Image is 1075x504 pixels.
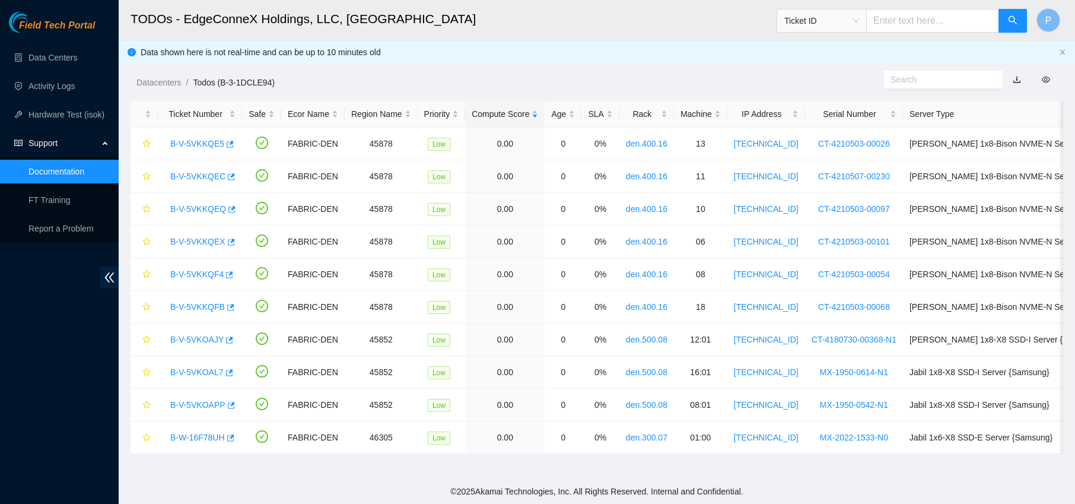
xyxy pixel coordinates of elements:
[170,237,225,246] a: B-V-5VKKQEX
[142,140,151,149] span: star
[137,232,151,251] button: star
[784,12,859,30] span: Ticket ID
[137,297,151,316] button: star
[281,421,345,454] td: FABRIC-DEN
[734,204,799,214] a: [TECHNICAL_ID]
[581,291,619,324] td: 0%
[9,21,95,37] a: Akamai TechnologiesField Tech Portal
[170,270,224,279] a: B-V-5VKKQF4
[170,302,225,312] a: B-V-5VKKQFB
[998,9,1027,33] button: search
[28,167,84,176] a: Documentation
[626,367,667,377] a: den.500.08
[170,400,225,410] a: B-V-5VKOAPP
[186,78,188,87] span: /
[281,258,345,291] td: FABRIC-DEN
[1045,13,1052,28] span: P
[626,302,667,312] a: den.400.16
[170,367,224,377] a: B-V-5VKOAL7
[119,479,1075,504] footer: © 2025 Akamai Technologies, Inc. All Rights Reserved. Internal and Confidential.
[734,237,799,246] a: [TECHNICAL_ID]
[465,160,545,193] td: 0.00
[581,258,619,291] td: 0%
[545,128,581,160] td: 0
[281,193,345,226] td: FABRIC-DEN
[734,270,799,279] a: [TECHNICAL_ID]
[428,399,450,412] span: Low
[428,170,450,183] span: Low
[256,267,268,280] span: check-circle
[545,356,581,389] td: 0
[28,53,77,62] a: Data Centers
[428,138,450,151] span: Low
[465,258,545,291] td: 0.00
[28,131,98,155] span: Support
[820,367,888,377] a: MX-1950-0614-N1
[137,363,151,382] button: star
[9,12,60,33] img: Akamai Technologies
[674,356,727,389] td: 16:01
[137,428,151,447] button: star
[100,267,119,289] span: double-left
[734,367,799,377] a: [TECHNICAL_ID]
[820,400,888,410] a: MX-1950-0542-N1
[256,169,268,182] span: check-circle
[345,291,418,324] td: 45878
[137,167,151,186] button: star
[674,324,727,356] td: 12:01
[581,128,619,160] td: 0%
[281,291,345,324] td: FABRIC-DEN
[256,300,268,312] span: check-circle
[281,356,345,389] td: FABRIC-DEN
[170,139,224,148] a: B-V-5VKKQE5
[818,139,890,148] a: CT-4210503-00026
[465,128,545,160] td: 0.00
[674,291,727,324] td: 18
[256,398,268,410] span: check-circle
[428,268,450,281] span: Low
[136,78,181,87] a: Datacenters
[581,226,619,258] td: 0%
[465,389,545,421] td: 0.00
[142,368,151,378] span: star
[281,128,345,160] td: FABRIC-DEN
[674,389,727,421] td: 08:01
[734,335,799,344] a: [TECHNICAL_ID]
[142,401,151,410] span: star
[256,430,268,443] span: check-circle
[818,270,890,279] a: CT-4210503-00054
[142,303,151,312] span: star
[256,202,268,214] span: check-circle
[137,199,151,218] button: star
[465,193,545,226] td: 0.00
[281,226,345,258] td: FABRIC-DEN
[465,324,545,356] td: 0.00
[193,78,275,87] a: Todos (B-3-1DCLE94)
[1036,8,1060,32] button: P
[626,335,667,344] a: den.500.08
[142,237,151,247] span: star
[545,421,581,454] td: 0
[734,139,799,148] a: [TECHNICAL_ID]
[1008,15,1017,27] span: search
[545,160,581,193] td: 0
[818,204,890,214] a: CT-4210503-00097
[581,356,619,389] td: 0%
[1059,49,1066,56] span: close
[818,237,890,246] a: CT-4210503-00101
[626,172,667,181] a: den.400.16
[137,395,151,414] button: star
[137,265,151,284] button: star
[142,270,151,280] span: star
[581,389,619,421] td: 0%
[256,234,268,247] span: check-circle
[170,172,225,181] a: B-V-5VKKQEC
[428,334,450,347] span: Low
[281,389,345,421] td: FABRIC-DEN
[866,9,999,33] input: Enter text here...
[818,302,890,312] a: CT-4210503-00068
[545,291,581,324] td: 0
[345,324,418,356] td: 45852
[1013,75,1021,84] a: download
[674,421,727,454] td: 01:00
